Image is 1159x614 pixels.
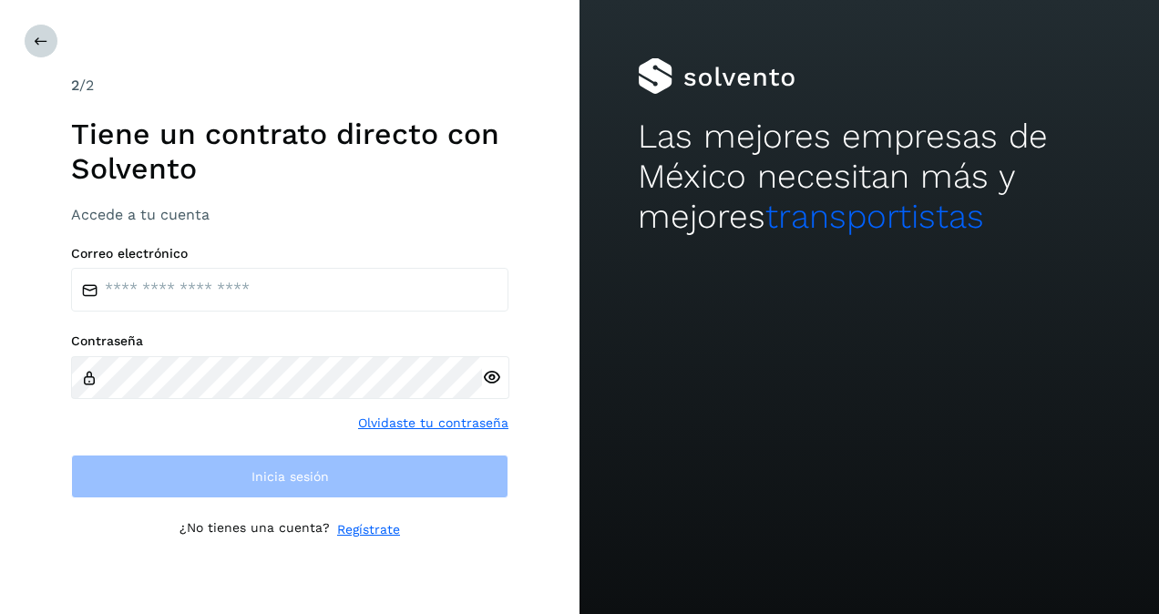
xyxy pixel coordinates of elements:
span: transportistas [765,197,984,236]
a: Olvidaste tu contraseña [358,414,508,433]
label: Contraseña [71,333,508,349]
h1: Tiene un contrato directo con Solvento [71,117,508,187]
a: Regístrate [337,520,400,539]
button: Inicia sesión [71,455,508,498]
div: /2 [71,75,508,97]
h2: Las mejores empresas de México necesitan más y mejores [638,117,1102,238]
h3: Accede a tu cuenta [71,206,508,223]
span: Inicia sesión [251,470,329,483]
p: ¿No tienes una cuenta? [179,520,330,539]
span: 2 [71,77,79,94]
label: Correo electrónico [71,246,508,261]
